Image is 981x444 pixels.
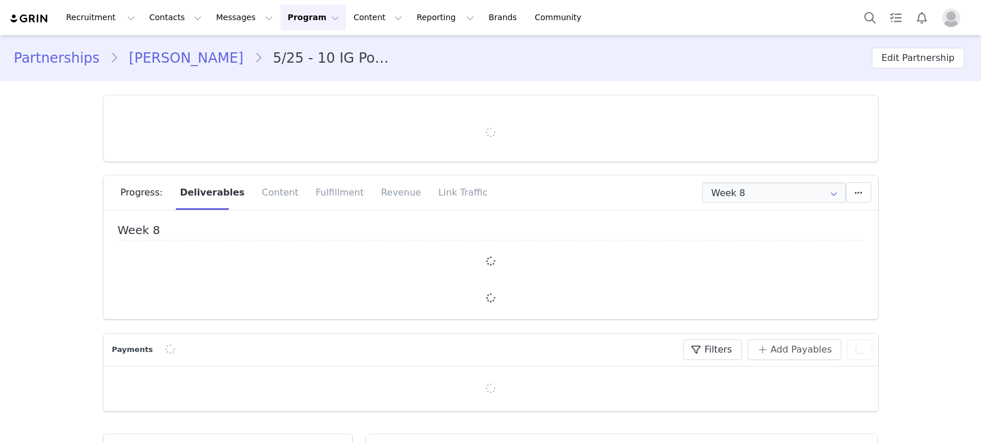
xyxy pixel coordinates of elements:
span: Filters [705,343,732,357]
h4: Week 8 [118,224,864,240]
a: Partnerships [14,48,110,68]
input: Select [702,182,846,203]
button: Content [347,5,409,30]
img: placeholder-profile.jpg [942,9,960,27]
a: Tasks [883,5,909,30]
div: Link Traffic [430,175,488,210]
button: Notifications [909,5,934,30]
button: Search [857,5,883,30]
div: Payments [109,344,159,355]
button: Contacts [143,5,209,30]
img: grin logo [9,13,49,24]
a: Community [528,5,594,30]
button: Messages [209,5,280,30]
div: Content [253,175,307,210]
a: Brands [482,5,527,30]
button: Edit Partnership [872,48,964,68]
div: Progress: [121,175,172,210]
button: Program [280,5,346,30]
button: Profile [935,9,972,27]
div: Deliverables [171,175,253,210]
button: Recruitment [59,5,142,30]
button: Reporting [410,5,481,30]
div: Revenue [372,175,430,210]
button: Filters [683,339,742,360]
a: [PERSON_NAME] [118,48,253,68]
div: Fulfillment [307,175,372,210]
button: Add Payables [748,339,841,360]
